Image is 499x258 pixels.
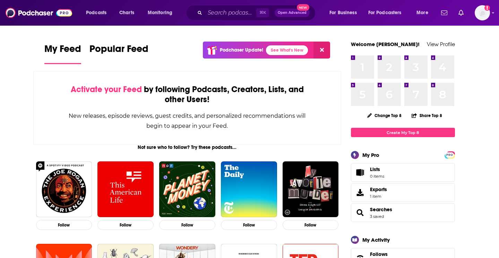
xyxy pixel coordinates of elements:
[192,5,322,21] div: Search podcasts, credits, & more...
[351,203,455,222] span: Searches
[370,214,384,219] a: 3 saved
[370,186,387,193] span: Exports
[353,168,367,177] span: Lists
[86,8,106,18] span: Podcasts
[97,220,154,230] button: Follow
[275,9,310,17] button: Open AdvancedNew
[220,47,263,53] p: Podchaser Update!
[159,161,215,217] img: Planet Money
[68,84,307,105] div: by following Podcasts, Creators, Lists, and other Users!
[71,84,142,95] span: Activate your Feed
[412,7,437,18] button: open menu
[411,109,442,122] button: Share Top 8
[89,43,148,59] span: Popular Feed
[283,161,339,217] img: My Favorite Murder with Karen Kilgariff and Georgia Hardstark
[438,7,450,19] a: Show notifications dropdown
[351,128,455,137] a: Create My Top 8
[115,7,138,18] a: Charts
[97,161,154,217] img: This American Life
[329,8,357,18] span: For Business
[278,11,307,15] span: Open Advanced
[362,152,379,158] div: My Pro
[456,7,466,19] a: Show notifications dropdown
[325,7,365,18] button: open menu
[44,43,81,59] span: My Feed
[484,5,490,11] svg: Add a profile image
[351,163,455,182] a: Lists
[475,5,490,20] span: Logged in as kkade
[370,251,434,257] a: Follows
[364,7,412,18] button: open menu
[446,152,454,157] a: PRO
[416,8,428,18] span: More
[256,8,269,17] span: ⌘ K
[370,174,384,179] span: 0 items
[205,7,256,18] input: Search podcasts, credits, & more...
[143,7,181,18] button: open menu
[44,43,81,64] a: My Feed
[159,220,215,230] button: Follow
[362,237,390,243] div: My Activity
[6,6,72,19] img: Podchaser - Follow, Share and Rate Podcasts
[81,7,115,18] button: open menu
[446,152,454,158] span: PRO
[221,220,277,230] button: Follow
[89,43,148,64] a: Popular Feed
[370,166,384,172] span: Lists
[68,111,307,131] div: New releases, episode reviews, guest credits, and personalized recommendations will begin to appe...
[370,251,388,257] span: Follows
[370,166,380,172] span: Lists
[370,206,392,213] a: Searches
[221,161,277,217] img: The Daily
[33,144,342,150] div: Not sure who to follow? Try these podcasts...
[283,220,339,230] button: Follow
[475,5,490,20] img: User Profile
[266,45,308,55] a: See What's New
[427,41,455,47] a: View Profile
[119,8,134,18] span: Charts
[370,194,387,199] span: 1 item
[363,111,406,120] button: Change Top 8
[475,5,490,20] button: Show profile menu
[368,8,402,18] span: For Podcasters
[36,220,92,230] button: Follow
[351,183,455,202] a: Exports
[353,208,367,217] a: Searches
[297,4,309,11] span: New
[353,188,367,197] span: Exports
[148,8,172,18] span: Monitoring
[36,161,92,217] img: The Joe Rogan Experience
[351,41,420,47] a: Welcome [PERSON_NAME]!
